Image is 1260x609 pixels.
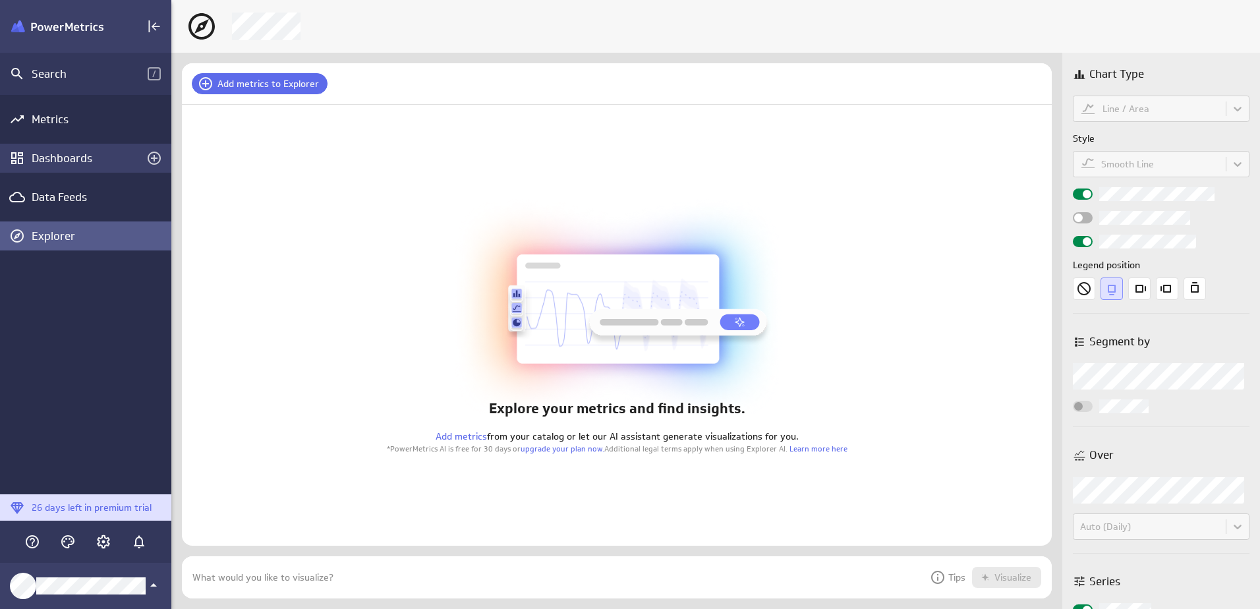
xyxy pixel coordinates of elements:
[148,67,161,80] span: /
[930,569,965,585] p: Tips
[143,147,165,169] div: Create a dashboard
[32,229,168,243] div: Explorer
[32,190,140,204] div: Data Feeds
[57,531,79,553] div: Themes
[972,567,1041,588] button: Visualize
[21,531,43,553] div: Help & PowerMetrics Assistant
[789,444,847,453] a: Learn more here
[387,398,847,419] p: Explore your metrics and find insights.
[32,501,152,515] p: 26 days left in premium trial
[994,571,1031,583] span: Visualize
[60,534,76,550] svg: Themes
[387,430,847,444] p: from your catalog or let our AI assistant generate visualizations for you.
[143,15,165,38] div: Collapse
[32,112,140,127] div: Metrics
[128,531,150,553] div: Notifications
[436,430,487,442] a: Add metrics
[96,534,111,550] svg: Account and settings
[32,67,148,81] div: Search
[32,151,140,165] div: Dashboards
[217,78,319,90] span: Add metrics to Explorer
[521,444,604,453] a: upgrade your plan now.
[452,196,782,422] img: explorer-zerostate-ai.svg
[92,531,115,553] div: Account and settings
[192,73,328,94] button: Add metrics to Explorer
[387,444,847,455] p: *PowerMetrics AI is free for 30 days or Additional legal terms apply when using Explorer AI.
[11,20,103,33] img: Klipfolio PowerMetrics Banner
